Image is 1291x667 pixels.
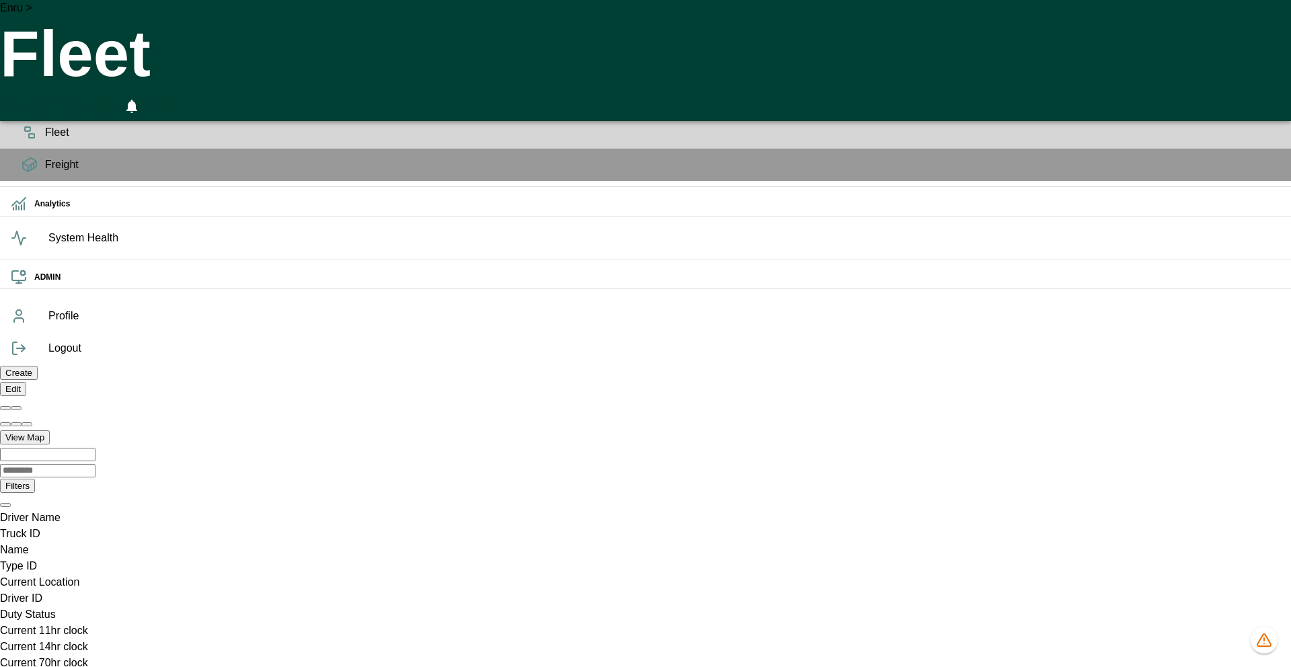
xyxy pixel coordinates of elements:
[22,422,32,426] button: Zoom to fit
[45,157,1280,173] span: Freight
[149,91,173,116] button: Preferences
[34,198,1280,210] h6: Analytics
[5,368,32,378] label: Create
[5,432,44,442] label: View Map
[48,340,1280,356] span: Logout
[32,91,56,121] button: Manual Assignment
[91,91,114,121] button: Fullscreen
[62,91,86,121] button: HomeTime Editor
[48,230,1280,246] span: System Health
[45,124,1280,141] span: Fleet
[48,308,1280,324] span: Profile
[34,271,1280,284] h6: ADMIN
[11,422,22,426] button: Zoom out
[1251,627,1278,654] button: 1360 data issues
[11,406,22,410] button: Collapse all
[153,95,169,112] svg: Preferences
[5,481,30,491] label: Filters
[5,384,21,394] label: Edit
